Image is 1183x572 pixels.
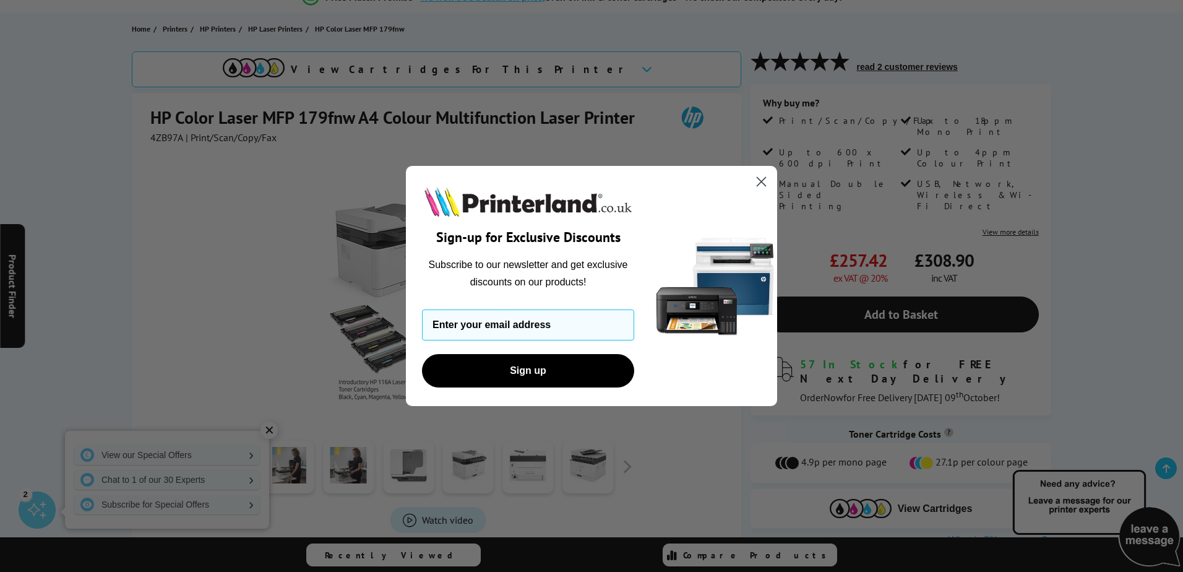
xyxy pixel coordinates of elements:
[422,310,634,340] input: Enter your email address
[422,184,634,219] img: Printerland.co.uk
[653,166,777,407] img: 5290a21f-4df8-4860-95f4-ea1e8d0e8904.png
[429,259,628,287] span: Subscribe to our newsletter and get exclusive discounts on our products!
[422,354,634,388] button: Sign up
[436,228,621,246] span: Sign-up for Exclusive Discounts
[751,171,772,193] button: Close dialog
